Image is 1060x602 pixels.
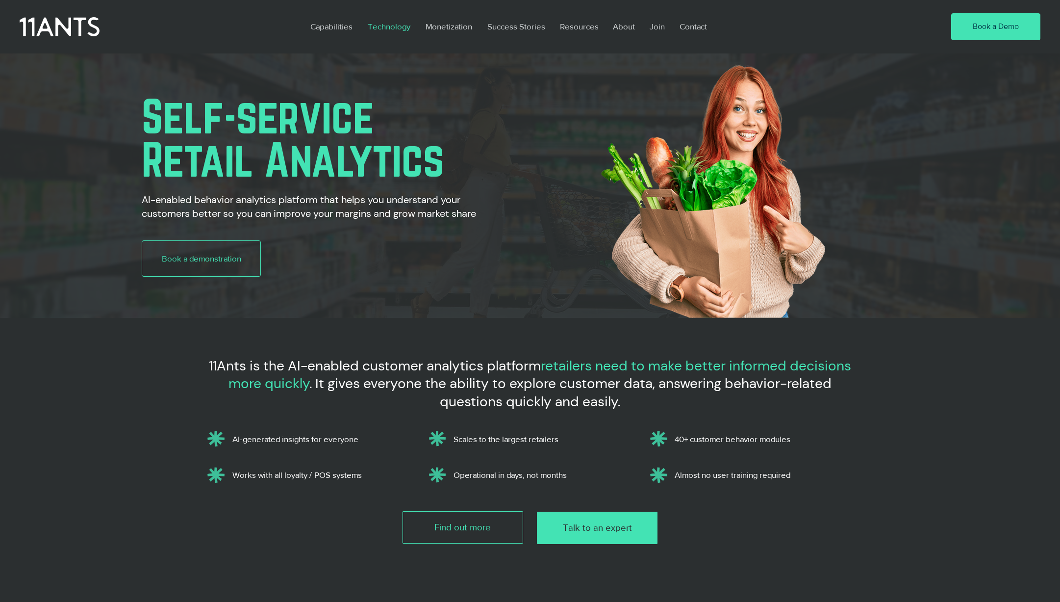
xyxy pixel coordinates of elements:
[421,15,477,38] p: Monetization
[434,521,491,534] span: Find out more
[480,15,553,38] a: Success Stories
[303,15,360,38] a: Capabilities
[228,357,851,393] span: retailers need to make better informed decisions more quickly
[162,253,241,264] span: Book a demonstration
[403,511,523,544] a: Find out more
[675,15,712,38] p: Contact
[608,15,640,38] p: About
[209,357,541,375] span: 11Ants is the AI-enabled customer analytics platform
[951,13,1040,41] a: Book a Demo
[553,15,606,38] a: Resources
[303,15,923,38] nav: Site
[309,374,832,410] span: . It gives everyone the ability to explore customer data, answering behavior-related questions qu...
[973,21,1019,32] span: Book a Demo
[537,512,657,544] a: Talk to an expert
[672,15,715,38] a: Contact
[482,15,550,38] p: Success Stories
[363,15,415,38] p: Technology
[142,240,261,277] a: Book a demonstration
[305,15,357,38] p: Capabilities
[142,193,480,220] h2: AI-enabled behavior analytics platform that helps you understand your customers better so you can...
[142,90,374,142] span: Self-service
[454,470,633,480] p: Operational in days, not months
[642,15,672,38] a: Join
[454,434,633,444] p: Scales to the largest retailers
[142,133,444,185] span: Retail Analytics
[563,522,632,534] span: Talk to an expert
[645,15,670,38] p: Join
[232,470,412,480] p: Works with all loyalty / POS systems
[675,470,855,480] p: Almost no user training required
[606,15,642,38] a: About
[232,434,358,444] span: AI-generated insights for everyone
[675,434,855,444] p: 40+ customer behavior modules
[360,15,418,38] a: Technology
[555,15,604,38] p: Resources
[418,15,480,38] a: Monetization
